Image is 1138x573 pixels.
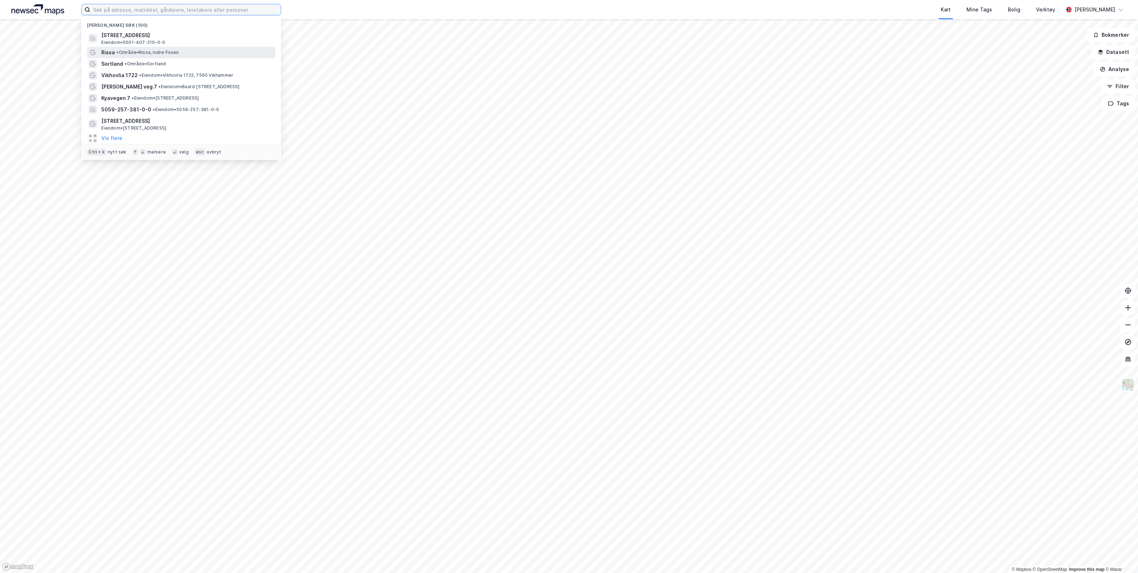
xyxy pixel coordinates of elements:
div: velg [179,149,189,155]
span: Rissa [101,48,115,57]
div: [PERSON_NAME] [1075,5,1115,14]
button: Tags [1102,96,1135,111]
span: Eiendom • [STREET_ADDRESS] [132,95,199,101]
div: Kart [941,5,951,14]
span: Eiendom • 5059-257-381-0-0 [153,107,219,112]
button: Analyse [1094,62,1135,76]
input: Søk på adresse, matrikkel, gårdeiere, leietakere eller personer [90,4,281,15]
span: 5059-257-381-0-0 [101,105,151,114]
span: Sortland [101,60,123,68]
span: Eiendom • Vikhovlia 1722, 7560 Vikhammer [139,72,233,78]
button: Bokmerker [1087,28,1135,42]
div: Bolig [1008,5,1020,14]
div: avbryt [207,149,221,155]
div: Mine Tags [966,5,992,14]
span: Område • Sortland [125,61,166,67]
div: esc [194,149,205,156]
iframe: Chat Widget [1102,539,1138,573]
span: Kyavegen 7 [101,94,130,102]
span: Vikhovlia 1722 [101,71,138,80]
div: Ctrl + k [87,149,106,156]
div: markere [147,149,166,155]
span: Eiendom • Baard [STREET_ADDRESS] [158,84,239,90]
span: Eiendom • [STREET_ADDRESS] [101,125,166,131]
a: Mapbox homepage [2,563,34,571]
span: • [153,107,155,112]
div: [PERSON_NAME] søk (100) [81,17,281,30]
div: nytt søk [108,149,127,155]
span: • [158,84,161,89]
span: • [116,50,118,55]
a: OpenStreetMap [1033,567,1067,572]
a: Mapbox [1012,567,1031,572]
img: logo.a4113a55bc3d86da70a041830d287a7e.svg [11,4,64,15]
a: Improve this map [1069,567,1104,572]
span: [PERSON_NAME] veg 7 [101,82,157,91]
button: Datasett [1092,45,1135,59]
span: Eiendom • 5001-407-210-0-0 [101,40,165,45]
button: Filter [1101,79,1135,94]
img: Z [1121,378,1135,392]
span: • [125,61,127,66]
span: • [132,95,134,101]
span: [STREET_ADDRESS] [101,117,273,125]
span: Område • Rissa, Indre Fosen [116,50,179,55]
span: [STREET_ADDRESS] [101,31,273,40]
button: Vis flere [101,134,122,142]
span: • [139,72,141,78]
div: Verktøy [1036,5,1055,14]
